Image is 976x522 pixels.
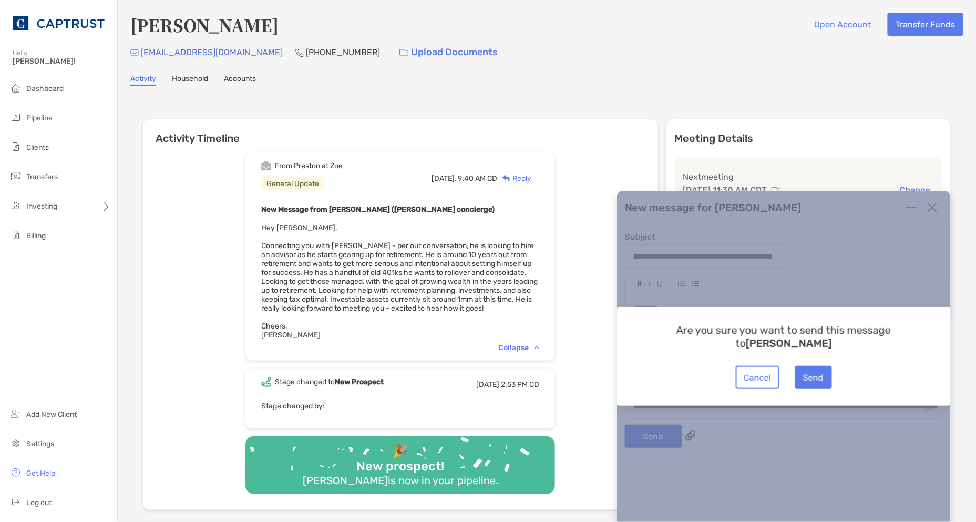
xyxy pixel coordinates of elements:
[13,57,111,66] span: [PERSON_NAME]!
[261,177,324,190] div: General Update
[26,498,52,507] span: Log out
[432,174,456,183] span: [DATE],
[9,81,22,94] img: dashboard icon
[143,119,658,145] h6: Activity Timeline
[9,466,22,479] img: get-help icon
[224,74,256,86] a: Accounts
[9,170,22,182] img: transfers icon
[261,161,271,171] img: Event icon
[535,346,539,349] img: Chevron icon
[295,48,304,57] img: Phone Icon
[261,205,495,214] b: New Message from [PERSON_NAME] ([PERSON_NAME] concierge)
[501,380,539,389] span: 2:53 PM CD
[393,41,505,64] a: Upload Documents
[13,4,105,42] img: CAPTRUST Logo
[498,343,539,352] div: Collapse
[502,175,510,182] img: Reply icon
[888,13,963,36] button: Transfer Funds
[9,496,22,508] img: logout icon
[806,13,879,36] button: Open Account
[399,49,408,56] img: button icon
[476,380,499,389] span: [DATE]
[352,459,448,474] div: New prospect!
[656,324,911,350] p: Are you sure you want to send this message to
[683,170,934,183] p: Next meeting
[9,407,22,420] img: add_new_client icon
[736,366,779,389] button: Cancel
[26,114,53,122] span: Pipeline
[26,231,46,240] span: Billing
[26,439,54,448] span: Settings
[335,377,384,386] b: New Prospect
[275,161,343,170] div: From Preston at Zoe
[261,223,538,340] span: Hey [PERSON_NAME], Connecting you with [PERSON_NAME] - per our conversation, he is looking to hir...
[261,377,271,387] img: Event icon
[9,111,22,124] img: pipeline icon
[299,474,502,487] div: [PERSON_NAME] is now in your pipeline.
[130,13,279,37] h4: [PERSON_NAME]
[130,49,139,56] img: Email Icon
[795,366,832,389] button: Send
[683,183,767,197] p: [DATE] 11:30 AM CDT
[245,436,555,485] img: Confetti
[497,173,531,184] div: Reply
[9,437,22,449] img: settings icon
[388,444,413,459] div: 🎉
[26,172,58,181] span: Transfers
[26,202,57,211] span: Investing
[130,74,156,86] a: Activity
[306,46,380,59] p: [PHONE_NUMBER]
[458,174,497,183] span: 9:40 AM CD
[26,84,64,93] span: Dashboard
[26,469,55,478] span: Get Help
[275,377,384,386] div: Stage changed to
[9,140,22,153] img: clients icon
[261,400,539,413] p: Stage changed by:
[26,143,49,152] span: Clients
[9,199,22,212] img: investing icon
[141,46,283,59] p: [EMAIL_ADDRESS][DOMAIN_NAME]
[897,185,934,196] button: Change
[675,132,942,145] p: Meeting Details
[26,410,77,419] span: Add New Client
[772,186,781,195] img: communication type
[172,74,208,86] a: Household
[746,337,832,350] b: [PERSON_NAME]
[9,229,22,241] img: billing icon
